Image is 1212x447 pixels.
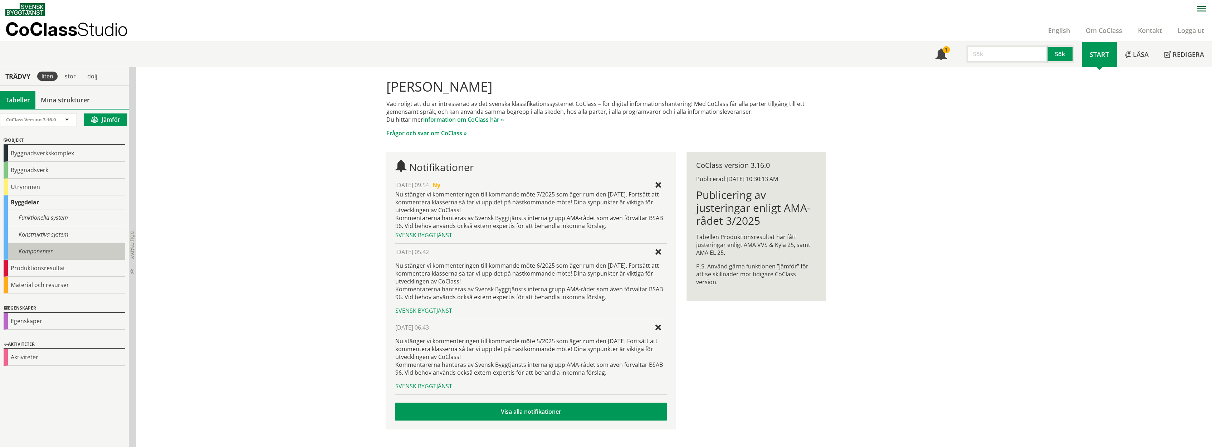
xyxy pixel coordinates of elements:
div: Komponenter [4,243,125,260]
span: Studio [77,19,128,40]
button: Sök [1047,45,1074,63]
div: Nu stänger vi kommenteringen till kommande möte 7/2025 som äger rum den [DATE]. Fortsätt att komm... [395,190,666,230]
div: Byggnadsverk [4,162,125,179]
span: [DATE] 06.43 [395,324,429,331]
p: Vad roligt att du är intresserad av det svenska klassifikationssystemet CoClass – för digital inf... [386,100,826,123]
div: stor [60,72,80,81]
a: Om CoClass [1078,26,1130,35]
div: CoClass version 3.16.0 [696,161,816,169]
div: Funktionella system [4,209,125,226]
a: 1 [928,42,955,67]
p: CoClass [5,25,128,33]
div: 1 [943,46,950,53]
p: P.S. Använd gärna funktionen ”Jämför” för att se skillnader mot tidigare CoClass version. [696,262,816,286]
span: [DATE] 05.42 [395,248,429,256]
div: dölj [83,72,102,81]
span: Start [1090,50,1109,59]
div: Material och resurser [4,277,125,293]
a: CoClassStudio [5,19,143,42]
div: Aktiviteter [4,349,125,366]
span: Notifikationer [935,49,947,61]
p: Nu stänger vi kommenteringen till kommande möte 6/2025 som äger rum den [DATE]. Fortsätt att komm... [395,262,666,301]
div: Utrymmen [4,179,125,195]
a: Läsa [1117,42,1157,67]
p: Nu stänger vi kommenteringen till kommande möte 5/2025 som äger rum den [DATE] Fortsätt att komme... [395,337,666,376]
span: [DATE] 09.54 [395,181,429,189]
div: Konstruktiva system [4,226,125,243]
a: Logga ut [1170,26,1212,35]
div: Egenskaper [4,313,125,330]
div: Byggnadsverkskomplex [4,145,125,162]
div: Produktionsresultat [4,260,125,277]
p: Tabellen Produktionsresultat har fått justeringar enligt AMA VVS & Kyla 25, samt AMA EL 25. [696,233,816,257]
div: Byggdelar [4,195,125,209]
div: Svensk Byggtjänst [395,307,666,315]
a: information om CoClass här » [423,116,504,123]
div: Egenskaper [4,304,125,313]
div: Publicerad [DATE] 10:30:13 AM [696,175,816,183]
span: CoClass Version 3.16.0 [6,116,56,123]
div: liten [37,72,58,81]
span: Läsa [1133,50,1149,59]
a: English [1040,26,1078,35]
a: Redigera [1157,42,1212,67]
a: Visa alla notifikationer [395,403,666,421]
span: Ny [432,181,440,189]
h1: [PERSON_NAME] [386,78,826,94]
button: Jämför [84,113,127,126]
img: Svensk Byggtjänst [5,3,45,16]
div: Aktiviteter [4,340,125,349]
a: Frågor och svar om CoClass » [386,129,466,137]
span: Dölj trädvy [129,231,135,259]
span: Notifikationer [409,160,473,174]
a: Mina strukturer [35,91,95,109]
a: Start [1082,42,1117,67]
a: Kontakt [1130,26,1170,35]
div: Svensk Byggtjänst [395,382,666,390]
input: Sök [966,45,1047,63]
h1: Publicering av justeringar enligt AMA-rådet 3/2025 [696,189,816,227]
span: Redigera [1173,50,1204,59]
div: Svensk Byggtjänst [395,231,666,239]
div: Trädvy [1,72,34,80]
div: Objekt [4,136,125,145]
